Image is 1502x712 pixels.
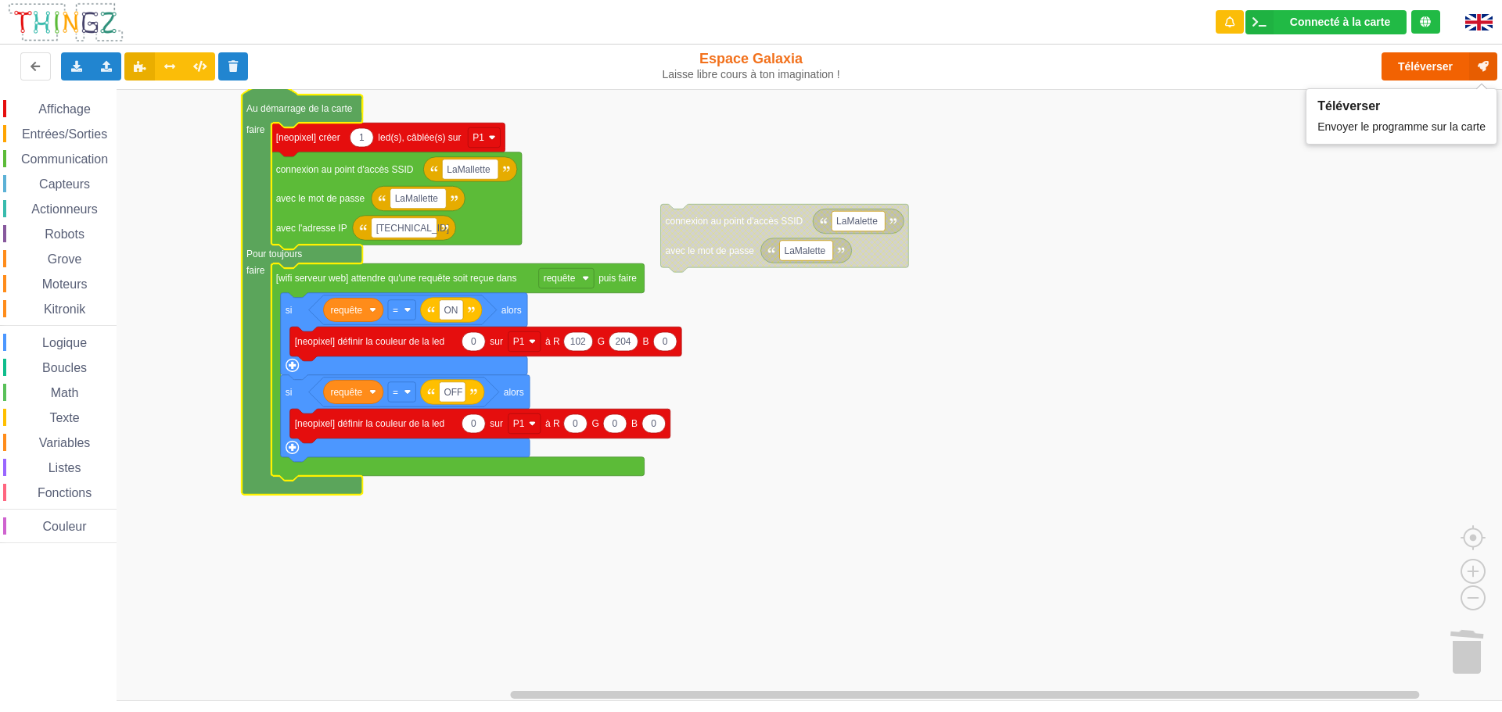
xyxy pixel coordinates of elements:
[1317,98,1486,113] div: Téléverser
[330,304,362,315] text: requête
[666,245,755,256] text: avec le mot de passe
[784,245,825,256] text: LaMalette
[395,193,439,204] text: LaMallette
[545,336,560,347] text: à R
[1465,14,1493,30] img: gb.png
[444,386,462,397] text: OFF
[490,418,503,429] text: sur
[501,304,522,315] text: alors
[246,103,353,114] text: Au démarrage de la carte
[616,336,631,347] text: 204
[544,273,576,284] text: requête
[598,336,605,347] text: G
[41,520,89,533] span: Couleur
[836,216,878,227] text: LaMalette
[1245,10,1407,34] div: Ta base fonctionne bien !
[36,102,92,116] span: Affichage
[49,386,81,399] span: Math
[330,386,362,397] text: requête
[286,386,293,397] text: si
[447,163,490,174] text: LaMallette
[504,386,524,397] text: alors
[37,177,92,191] span: Capteurs
[40,361,89,374] span: Boucles
[663,336,668,347] text: 0
[631,418,638,429] text: B
[545,418,560,429] text: à R
[246,124,265,135] text: faire
[620,68,882,81] div: Laisse libre cours à ton imagination !
[378,132,461,143] text: led(s), câblée(s) sur
[40,336,89,349] span: Logique
[570,336,586,347] text: 102
[1317,113,1486,134] div: Envoyer le programme sur la carte
[393,386,398,397] text: =
[393,304,398,315] text: =
[473,132,484,143] text: P1
[613,418,618,429] text: 0
[620,50,882,81] div: Espace Galaxia
[573,418,578,429] text: 0
[29,202,100,216] span: Actionneurs
[651,418,656,429] text: 0
[286,304,293,315] text: si
[1382,52,1497,81] button: Téléverser
[513,336,525,347] text: P1
[246,265,265,276] text: faire
[46,461,84,474] span: Listes
[490,336,503,347] text: sur
[41,302,88,316] span: Kitronik
[276,193,365,204] text: avec le mot de passe
[295,336,444,347] text: [neopixel] définir la couleur de la led
[40,277,90,291] span: Moteurs
[666,216,803,227] text: connexion au point d'accès SSID
[37,436,93,449] span: Variables
[42,227,87,241] span: Robots
[1290,16,1390,27] div: Connecté à la carte
[47,411,81,424] span: Texte
[376,222,449,233] text: [TECHNICAL_ID]
[1411,10,1440,34] div: Tu es connecté au serveur de création de Thingz
[276,132,340,143] text: [neopixel] créer
[598,273,637,284] text: puis faire
[444,304,458,315] text: ON
[642,336,649,347] text: B
[513,418,525,429] text: P1
[276,273,517,284] text: [wifi serveur web] attendre qu'une requête soit reçue dans
[276,163,414,174] text: connexion au point d'accès SSID
[276,222,347,233] text: avec l'adresse IP
[359,132,365,143] text: 1
[20,127,110,141] span: Entrées/Sorties
[295,418,444,429] text: [neopixel] définir la couleur de la led
[7,2,124,43] img: thingz_logo.png
[246,249,302,259] text: Pour toujours
[19,152,110,166] span: Communication
[35,486,94,499] span: Fonctions
[45,252,84,266] span: Grove
[592,418,599,429] text: G
[471,418,476,429] text: 0
[471,336,476,347] text: 0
